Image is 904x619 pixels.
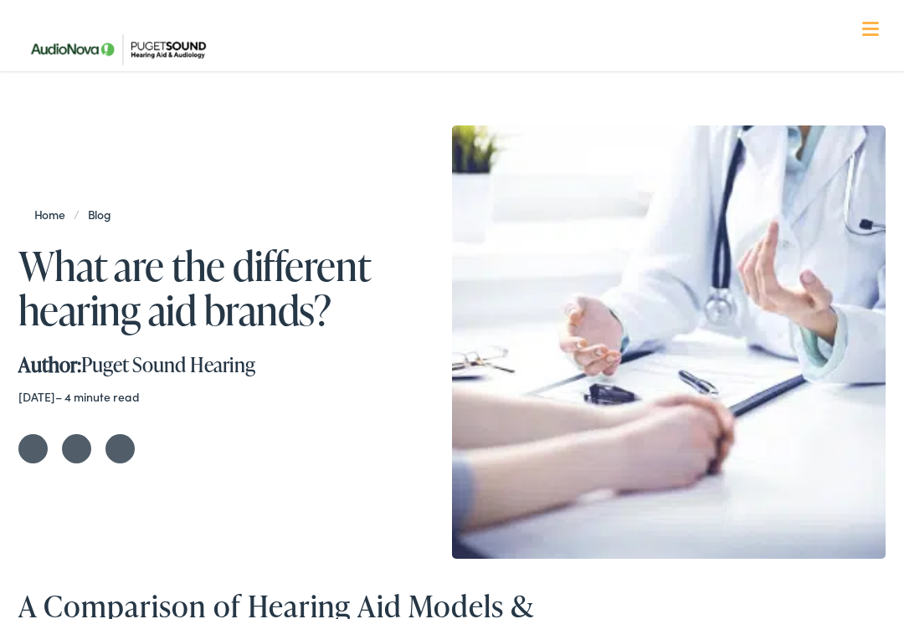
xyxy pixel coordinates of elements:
a: Share on Twitter [18,434,48,463]
strong: Author: [18,350,81,378]
div: – 4 minute read [18,390,418,404]
a: Blog [80,206,120,223]
a: Share on LinkedIn [105,434,135,463]
a: Share on Facebook [62,434,91,463]
a: What We Offer [31,67,886,119]
a: Home [34,206,74,223]
img: hearing aid brands in Seattle, WA [452,125,886,559]
span: / [34,206,120,223]
h1: What are the different hearing aid brands? [18,243,418,332]
div: Puget Sound Hearing [18,353,418,377]
time: [DATE] [18,388,55,405]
